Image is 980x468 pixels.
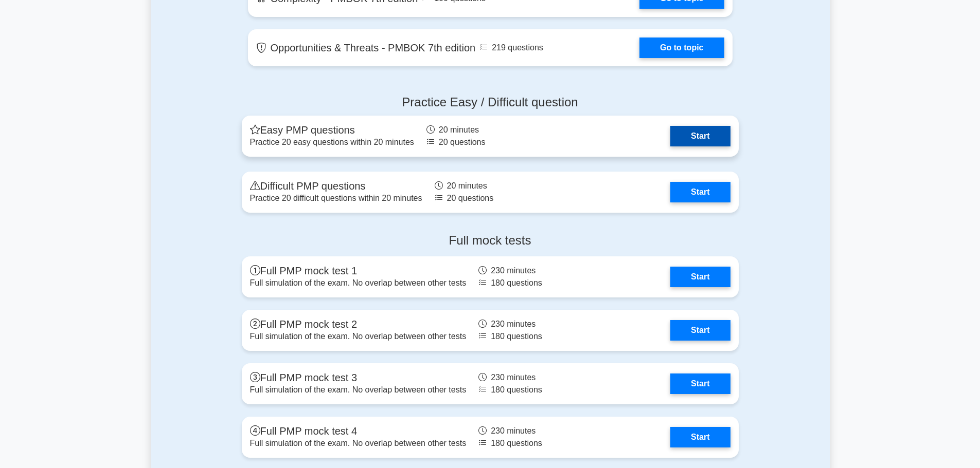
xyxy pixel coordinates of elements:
[670,267,730,287] a: Start
[670,427,730,447] a: Start
[242,233,739,248] h4: Full mock tests
[670,182,730,202] a: Start
[670,320,730,341] a: Start
[670,373,730,394] a: Start
[670,126,730,146] a: Start
[242,95,739,110] h4: Practice Easy / Difficult question
[639,38,724,58] a: Go to topic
